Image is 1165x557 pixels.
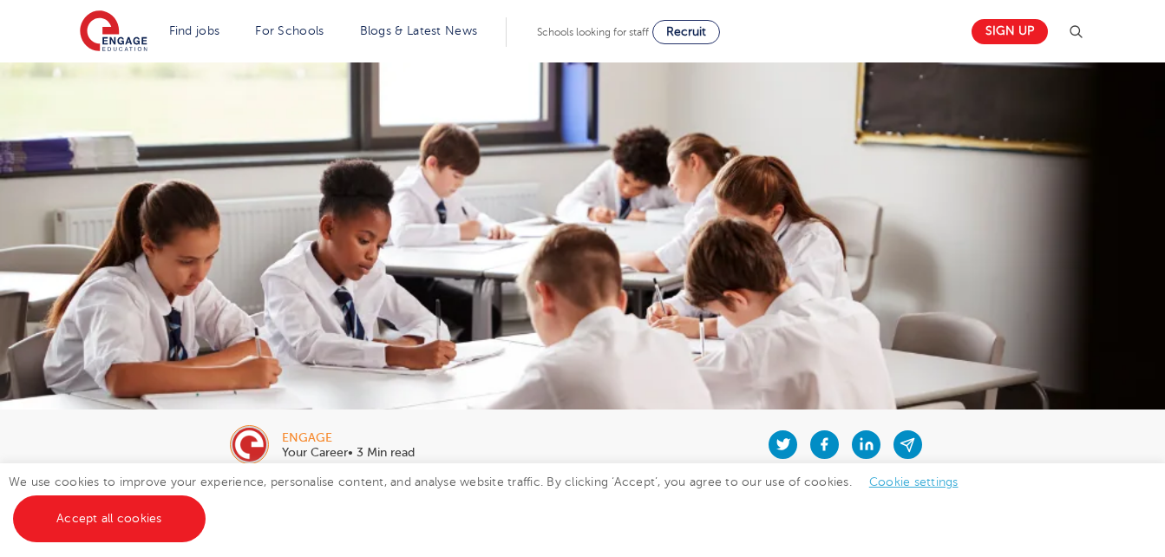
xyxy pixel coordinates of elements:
span: We use cookies to improve your experience, personalise content, and analyse website traffic. By c... [9,475,976,525]
a: Recruit [652,20,720,44]
a: Accept all cookies [13,495,206,542]
a: Find jobs [169,24,220,37]
div: engage [282,432,415,444]
a: Cookie settings [869,475,959,488]
a: Sign up [972,19,1048,44]
a: For Schools [255,24,324,37]
img: Engage Education [80,10,147,54]
p: Your Career• 3 Min read [282,447,415,459]
span: Schools looking for staff [537,26,649,38]
span: Recruit [666,25,706,38]
a: Blogs & Latest News [360,24,478,37]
